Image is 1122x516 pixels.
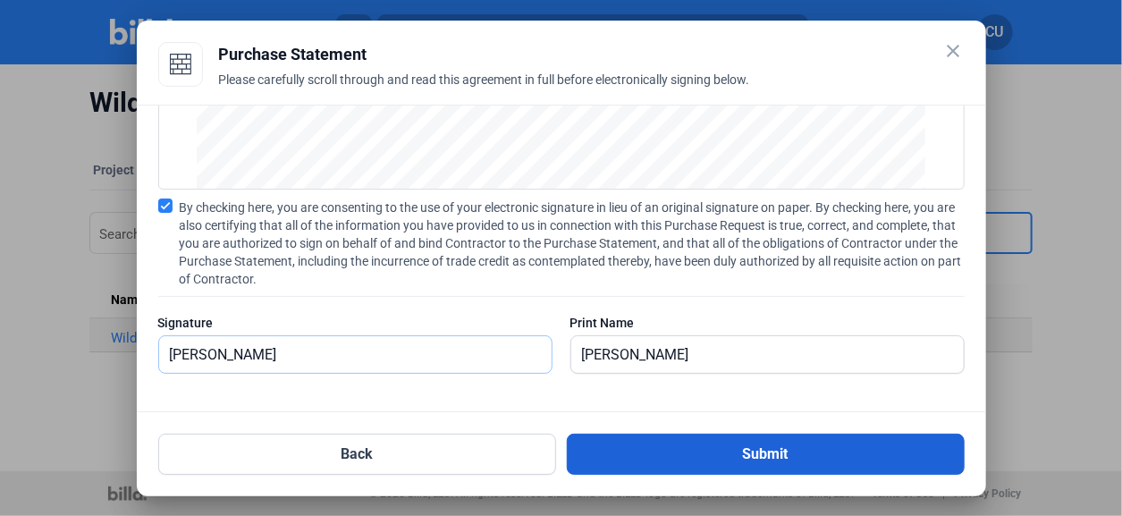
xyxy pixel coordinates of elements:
[180,199,965,288] span: By checking here, you are consenting to the use of your electronic signature in lieu of an origin...
[158,314,553,332] div: Signature
[571,336,944,373] input: Print Name
[300,107,343,115] span: 78642-6237
[239,149,381,157] span: [EMAIL_ADDRESS][DOMAIN_NAME]
[239,135,310,143] span: [PHONE_NUMBER]
[219,42,965,67] div: Purchase Statement
[239,122,325,130] span: [GEOGRAPHIC_DATA]
[159,336,552,373] input: Signature
[943,40,965,62] mat-icon: close
[567,434,965,475] button: Submit
[158,434,556,475] button: Back
[570,314,965,332] div: Print Name
[219,71,965,110] div: Please carefully scroll through and read this agreement in full before electronically signing below.
[239,107,420,115] span: [GEOGRAPHIC_DATA], [GEOGRAPHIC_DATA]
